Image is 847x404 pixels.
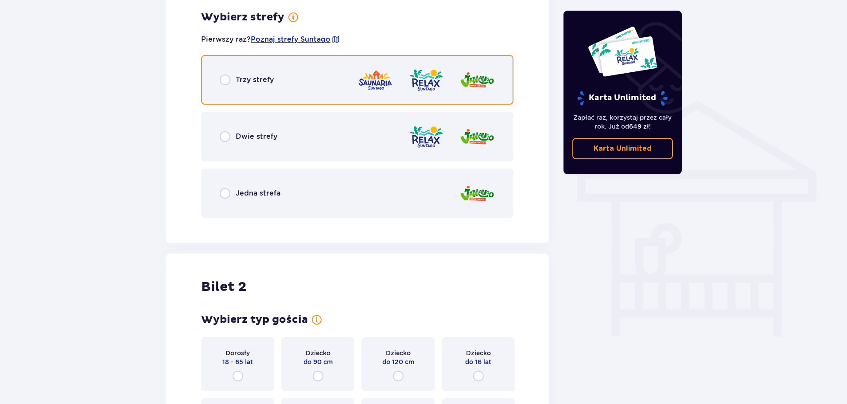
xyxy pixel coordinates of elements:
p: Pierwszy raz? [201,35,340,44]
p: Dwie strefy [236,132,277,141]
p: Dziecko [386,349,411,357]
img: zone logo [408,67,444,93]
img: zone logo [459,124,495,149]
a: Poznaj strefy Suntago [251,35,330,44]
p: Trzy strefy [236,75,274,85]
p: Bilet 2 [201,278,246,295]
img: zone logo [408,124,444,149]
p: Wybierz strefy [201,11,284,24]
img: zone logo [459,67,495,93]
img: zone logo [357,67,393,93]
img: zone logo [459,181,495,206]
p: do 16 lat [465,357,491,366]
a: Karta Unlimited [572,138,673,159]
p: Dziecko [306,349,330,357]
p: Zapłać raz, korzystaj przez cały rok. Już od ! [572,113,673,131]
p: Wybierz typ gościa [201,313,308,326]
span: 649 zł [629,123,649,130]
p: do 120 cm [382,357,414,366]
p: Dziecko [466,349,491,357]
p: Dorosły [225,349,250,357]
p: do 90 cm [303,357,333,366]
p: Karta Unlimited [576,90,668,106]
p: 18 - 65 lat [222,357,253,366]
p: Karta Unlimited [594,144,652,153]
p: Jedna strefa [236,188,280,198]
